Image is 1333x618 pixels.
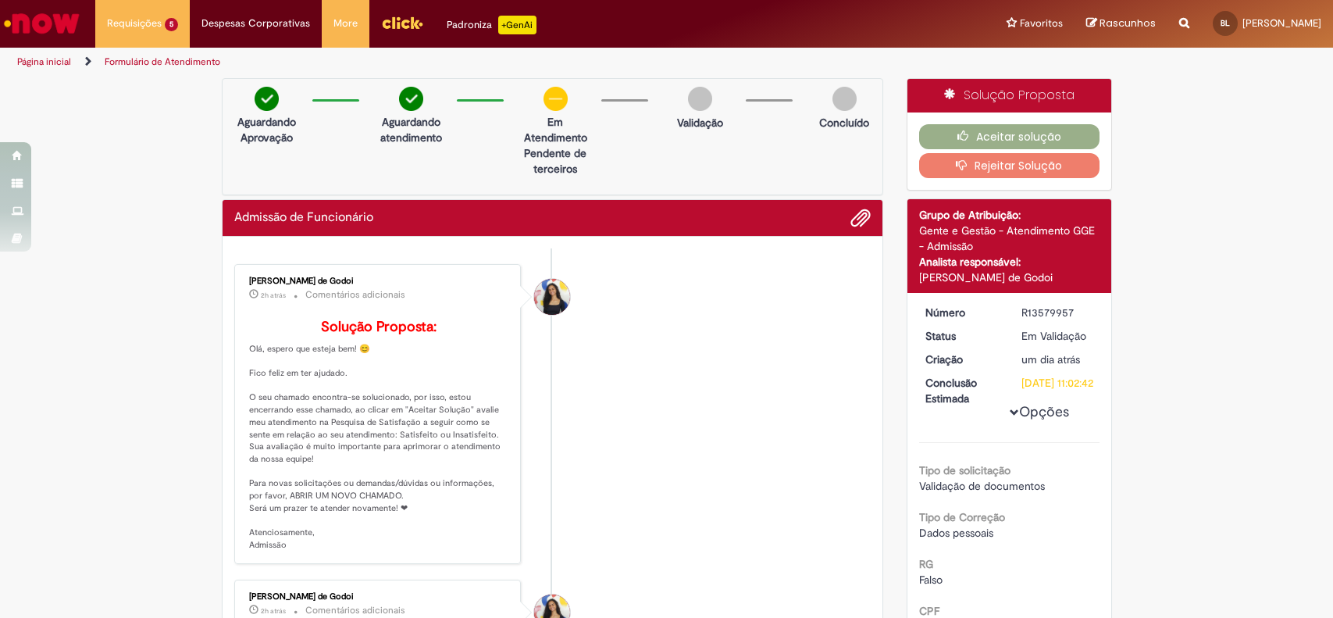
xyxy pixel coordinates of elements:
span: Validação de documentos [919,479,1045,493]
div: [PERSON_NAME] de Godoi [919,270,1100,285]
img: img-circle-grey.png [832,87,857,111]
img: img-circle-grey.png [688,87,712,111]
time: 01/10/2025 09:14:12 [261,606,286,616]
span: [PERSON_NAME] [1242,16,1321,30]
span: um dia atrás [1021,352,1080,366]
img: click_logo_yellow_360x200.png [381,11,423,34]
button: Aceitar solução [919,124,1100,149]
button: Rejeitar Solução [919,153,1100,178]
span: More [333,16,358,31]
span: Dados pessoais [919,526,993,540]
div: Ana Santos de Godoi [534,279,570,315]
div: R13579957 [1021,305,1094,320]
img: check-circle-green.png [255,87,279,111]
img: circle-minus.png [544,87,568,111]
button: Adicionar anexos [850,208,871,228]
div: Gente e Gestão - Atendimento GGE - Admissão [919,223,1100,254]
span: Despesas Corporativas [201,16,310,31]
a: Página inicial [17,55,71,68]
div: Analista responsável: [919,254,1100,270]
div: [PERSON_NAME] de Godoi [249,277,509,286]
small: Comentários adicionais [305,288,405,302]
h2: Admissão de Funcionário Histórico de tíquete [234,211,373,225]
b: Solução Proposta: [321,318,437,336]
b: Tipo de solicitação [919,463,1010,477]
b: Tipo de Correção [919,510,1005,524]
span: BL [1221,18,1230,28]
a: Rascunhos [1086,16,1156,31]
dt: Número [914,305,1010,320]
dt: Criação [914,352,1010,367]
b: RG [919,557,933,571]
p: Aguardando atendimento [373,114,449,145]
span: Falso [919,573,943,587]
div: [DATE] 11:02:42 [1021,375,1094,391]
time: 01/10/2025 09:14:31 [261,291,286,300]
span: 5 [165,18,178,31]
div: Padroniza [447,16,536,34]
div: Solução Proposta [907,79,1111,113]
div: [PERSON_NAME] de Godoi [249,592,509,602]
div: 30/09/2025 09:08:55 [1021,352,1094,367]
span: 2h atrás [261,606,286,616]
p: Em Atendimento [518,114,593,145]
span: Rascunhos [1100,16,1156,30]
p: +GenAi [498,16,536,34]
dt: Status [914,328,1010,344]
time: 30/09/2025 09:08:55 [1021,352,1080,366]
img: check-circle-green.png [399,87,423,111]
span: Favoritos [1020,16,1063,31]
ul: Trilhas de página [12,48,877,77]
span: Requisições [107,16,162,31]
p: Pendente de terceiros [518,145,593,177]
div: Grupo de Atribuição: [919,207,1100,223]
span: 2h atrás [261,291,286,300]
dt: Conclusão Estimada [914,375,1010,406]
p: Olá, espero que esteja bem! 😊 Fico feliz em ter ajudado. O seu chamado encontra-se solucionado, p... [249,320,509,552]
div: Em Validação [1021,328,1094,344]
b: CPF [919,604,939,618]
p: Aguardando Aprovação [229,114,305,145]
p: Concluído [819,115,869,130]
img: ServiceNow [2,8,82,39]
p: Validação [677,115,723,130]
small: Comentários adicionais [305,604,405,617]
a: Formulário de Atendimento [105,55,220,68]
